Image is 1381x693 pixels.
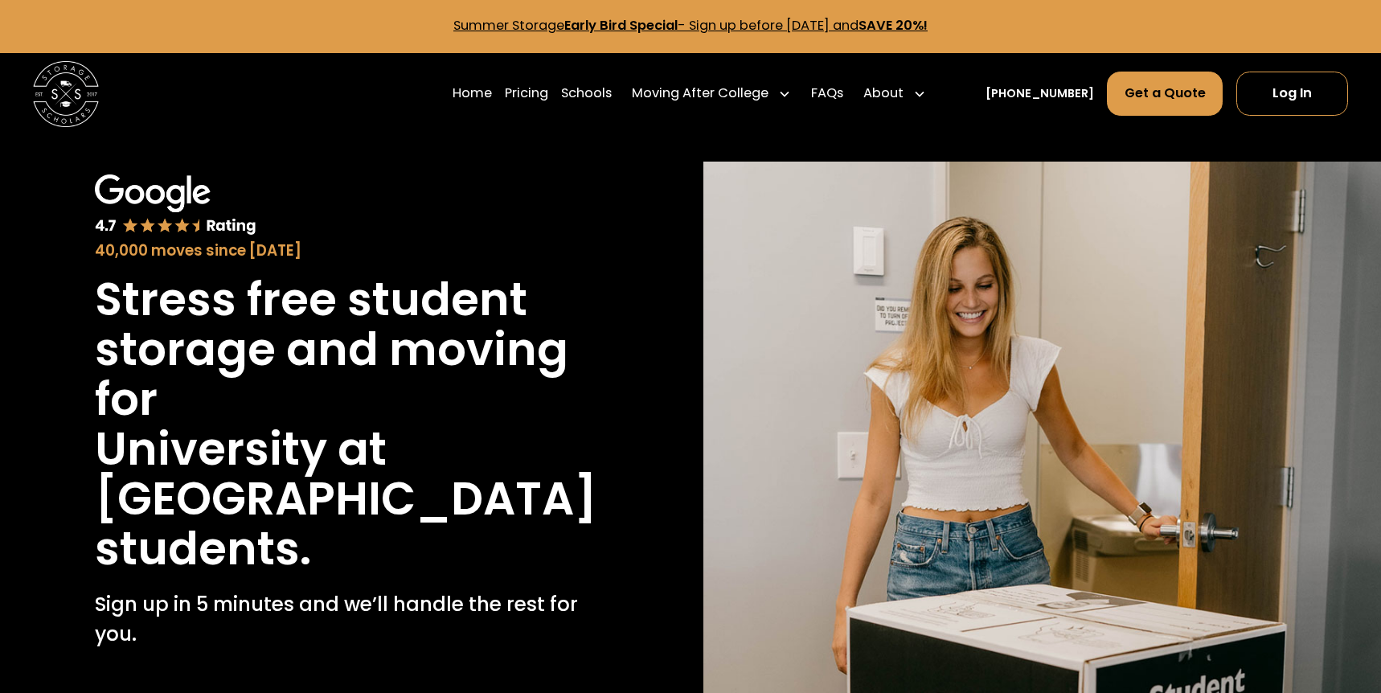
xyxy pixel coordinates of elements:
[95,590,583,650] p: Sign up in 5 minutes and we’ll handle the rest for you.
[632,84,768,104] div: Moving After College
[561,71,612,117] a: Schools
[505,71,548,117] a: Pricing
[95,174,256,236] img: Google 4.7 star rating
[863,84,904,104] div: About
[986,85,1094,103] a: [PHONE_NUMBER]
[33,61,99,127] img: Storage Scholars main logo
[95,275,583,424] h1: Stress free student storage and moving for
[1107,72,1223,116] a: Get a Quote
[95,524,311,574] h1: students.
[453,16,928,35] a: Summer StorageEarly Bird Special- Sign up before [DATE] andSAVE 20%!
[95,240,583,262] div: 40,000 moves since [DATE]
[1236,72,1348,116] a: Log In
[453,71,492,117] a: Home
[564,16,678,35] strong: Early Bird Special
[811,71,843,117] a: FAQs
[95,424,597,524] h1: University at [GEOGRAPHIC_DATA]
[859,16,928,35] strong: SAVE 20%!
